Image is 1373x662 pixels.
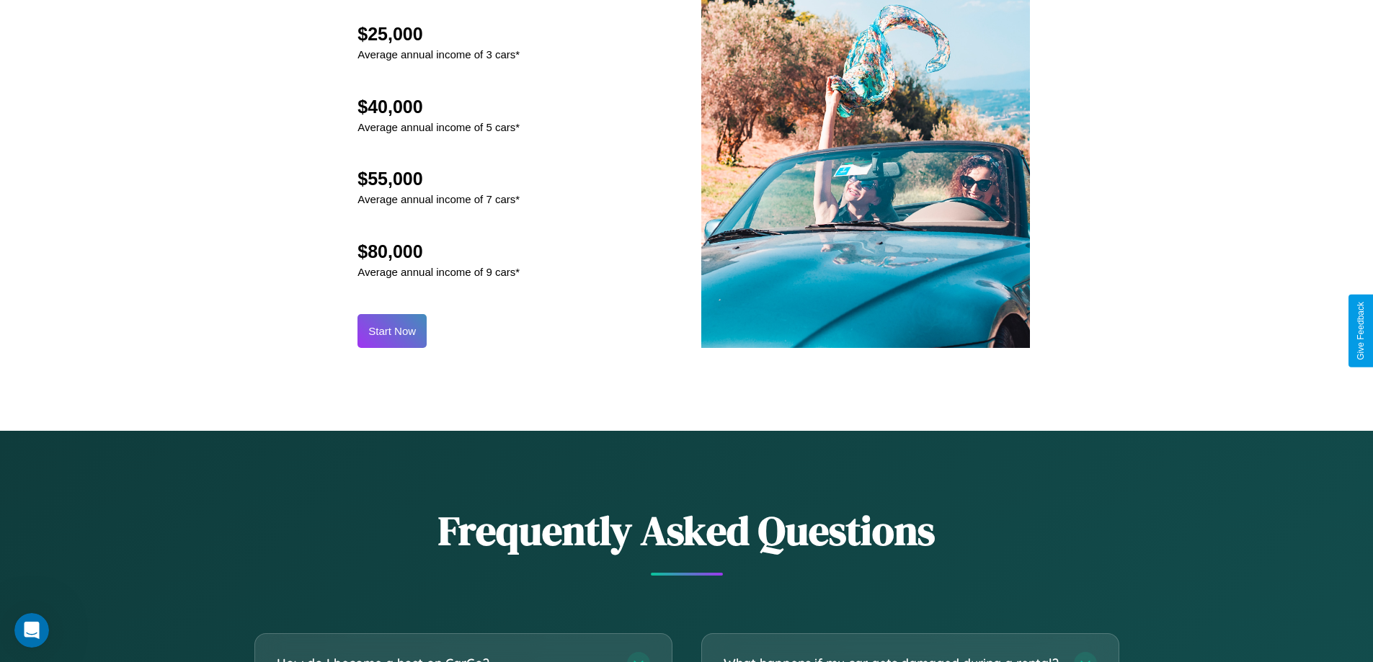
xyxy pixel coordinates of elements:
[357,97,520,117] h2: $40,000
[357,262,520,282] p: Average annual income of 9 cars*
[357,169,520,189] h2: $55,000
[357,24,520,45] h2: $25,000
[14,613,49,648] iframe: Intercom live chat
[357,45,520,64] p: Average annual income of 3 cars*
[357,117,520,137] p: Average annual income of 5 cars*
[357,241,520,262] h2: $80,000
[1356,302,1366,360] div: Give Feedback
[357,314,427,348] button: Start Now
[357,189,520,209] p: Average annual income of 7 cars*
[254,503,1119,558] h2: Frequently Asked Questions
